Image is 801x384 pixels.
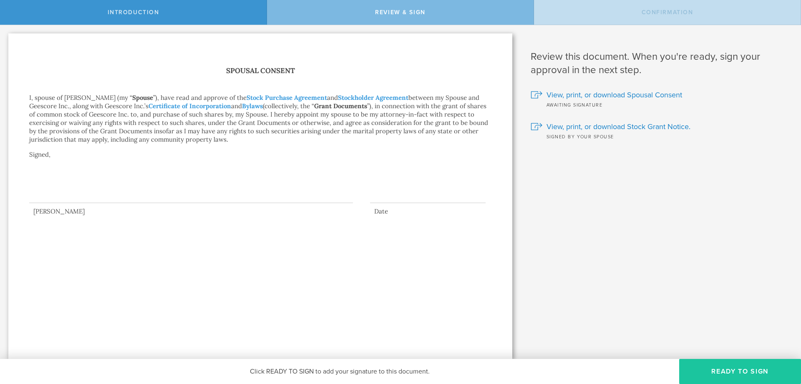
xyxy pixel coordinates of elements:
[642,9,693,16] span: Confirmation
[547,89,682,100] span: View, print, or download Spousal Consent
[29,94,491,144] p: I, spouse of [PERSON_NAME] (my “ ”), have read and approve of the and between my Spouse and Geesc...
[29,150,491,175] p: Signed,
[531,132,788,140] div: Signed by your spouse
[679,359,801,384] button: Ready to Sign
[759,319,801,359] iframe: Chat Widget
[29,65,491,77] h1: Spousal Consent
[242,102,263,110] a: Bylaws
[29,207,353,216] div: [PERSON_NAME]
[250,367,430,376] span: Click READY TO SIGN to add your signature to this document.
[531,50,788,77] h1: Review this document. When you're ready, sign your approval in the next step.
[547,121,690,132] span: View, print, or download Stock Grant Notice.
[531,100,788,109] div: Awaiting signature
[375,9,426,16] span: Review & Sign
[338,94,408,102] a: Stockholder Agreement
[314,102,367,110] strong: Grant Documents
[132,94,153,102] strong: Spouse
[149,102,231,110] a: Certificate of Incorporation
[247,94,327,102] a: Stock Purchase Agreement
[108,9,159,16] span: Introduction
[370,207,486,216] div: Date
